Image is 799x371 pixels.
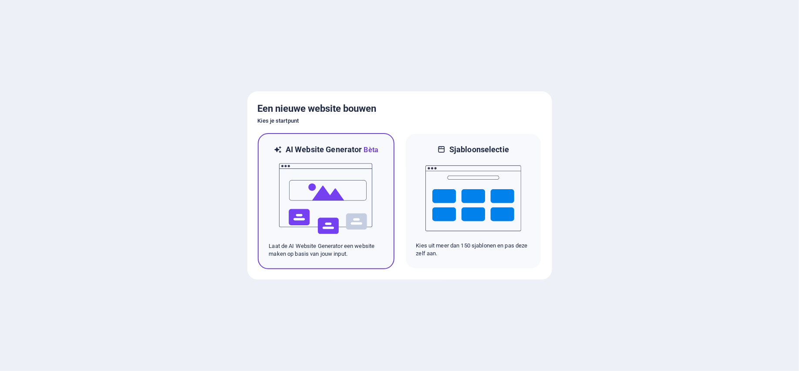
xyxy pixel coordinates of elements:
[449,144,509,155] h6: Sjabloonselectie
[258,102,542,116] h5: Een nieuwe website bouwen
[416,242,530,257] p: Kies uit meer dan 150 sjablonen en pas deze zelf aan.
[286,144,378,155] h6: AI Website Generator
[278,155,374,242] img: ai
[258,133,394,269] div: AI Website GeneratorBètaaiLaat de AI Website Generator een website maken op basis van jouw input.
[258,116,542,126] h6: Kies je startpunt
[269,242,383,258] p: Laat de AI Website Generator een website maken op basis van jouw input.
[362,146,379,154] span: Bèta
[405,133,542,269] div: SjabloonselectieKies uit meer dan 150 sjablonen en pas deze zelf aan.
